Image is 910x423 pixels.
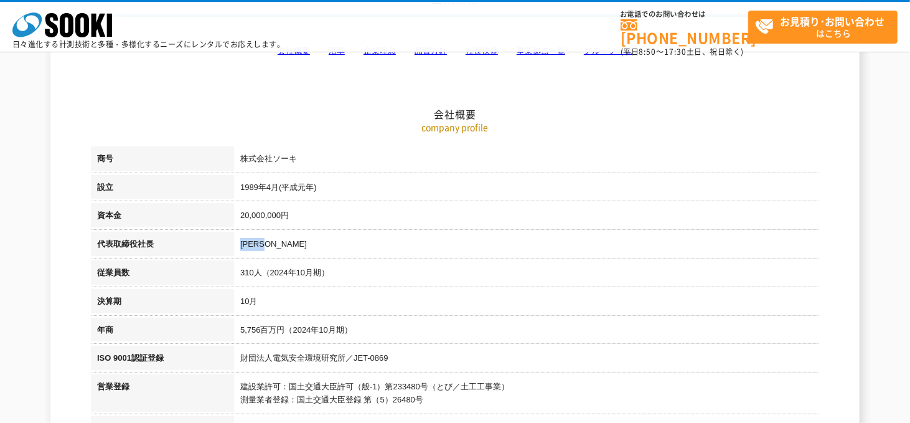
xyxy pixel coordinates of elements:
td: 5,756百万円（2024年10月期） [234,318,819,346]
th: 商号 [91,146,234,175]
td: 20,000,000円 [234,203,819,232]
td: 建設業許可：国土交通大臣許可（般-1）第233480号（とび／土工工事業） 測量業者登録：国土交通大臣登録 第（5）26480号 [234,374,819,416]
th: 資本金 [91,203,234,232]
th: 従業員数 [91,260,234,289]
th: ISO 9001認証登録 [91,346,234,374]
p: 日々進化する計測技術と多種・多様化するニーズにレンタルでお応えします。 [12,40,285,48]
td: 10月 [234,289,819,318]
td: 1989年4月(平成元年) [234,175,819,204]
td: 財団法人電気安全環境研究所／JET-0869 [234,346,819,374]
td: 310人（2024年10月期） [234,260,819,289]
th: 営業登録 [91,374,234,416]
strong: お見積り･お問い合わせ [781,14,885,29]
p: company profile [91,121,819,134]
th: 年商 [91,318,234,346]
td: 株式会社ソーキ [234,146,819,175]
span: 17:30 [664,46,687,57]
th: 設立 [91,175,234,204]
th: 決算期 [91,289,234,318]
span: はこちら [755,11,897,42]
a: [PHONE_NUMBER] [621,19,748,45]
span: お電話でのお問い合わせは [621,11,748,18]
th: 代表取締役社長 [91,232,234,260]
span: (平日 ～ 土日、祝日除く) [621,46,744,57]
td: [PERSON_NAME] [234,232,819,260]
a: お見積り･お問い合わせはこちら [748,11,898,44]
span: 8:50 [639,46,657,57]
